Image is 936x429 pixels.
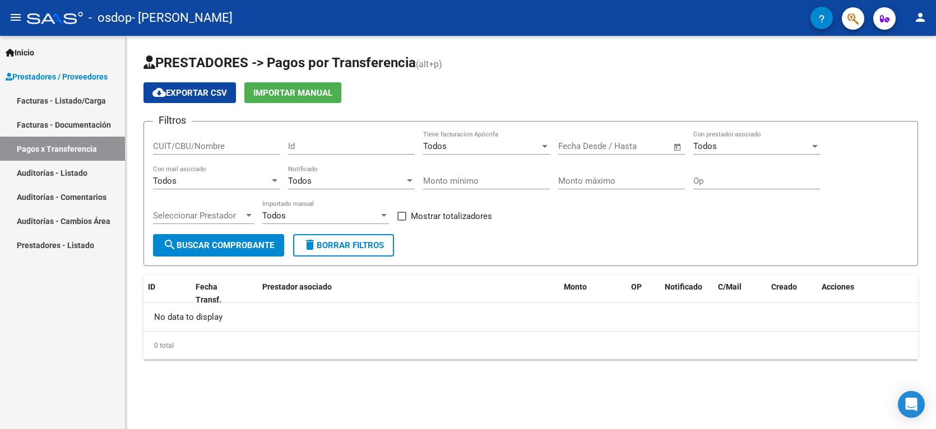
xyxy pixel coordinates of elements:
input: Fecha fin [614,141,668,151]
span: Fecha Transf. [196,282,221,304]
span: Notificado [665,282,702,291]
datatable-header-cell: Notificado [660,275,713,312]
datatable-header-cell: Creado [767,275,817,312]
span: OP [631,282,642,291]
div: Open Intercom Messenger [898,391,925,418]
datatable-header-cell: Acciones [817,275,918,312]
mat-icon: person [914,11,927,24]
button: Open calendar [671,141,684,153]
datatable-header-cell: ID [143,275,191,312]
span: ID [148,282,155,291]
span: Todos [153,176,177,186]
span: Exportar CSV [152,88,227,98]
span: Mostrar totalizadores [411,209,492,223]
span: Creado [771,282,797,291]
button: Buscar Comprobante [153,234,284,257]
span: Buscar Comprobante [163,240,274,250]
span: Seleccionar Prestador [153,211,244,221]
span: Acciones [822,282,854,291]
datatable-header-cell: Prestador asociado [258,275,559,312]
span: Todos [693,141,717,151]
mat-icon: search [163,238,177,251]
div: 0 total [143,332,918,360]
span: Importar Manual [253,88,332,98]
button: Importar Manual [244,82,341,103]
input: Fecha inicio [558,141,604,151]
span: Prestador asociado [262,282,332,291]
span: PRESTADORES -> Pagos por Transferencia [143,55,416,71]
span: Monto [564,282,587,291]
span: Inicio [6,46,34,59]
button: Borrar Filtros [293,234,394,257]
span: Todos [423,141,447,151]
span: Todos [262,211,286,221]
h3: Filtros [153,113,192,128]
datatable-header-cell: Monto [559,275,627,312]
span: Prestadores / Proveedores [6,71,108,83]
span: Borrar Filtros [303,240,384,250]
span: C/Mail [718,282,742,291]
datatable-header-cell: OP [627,275,660,312]
span: - [PERSON_NAME] [132,6,233,30]
mat-icon: delete [303,238,317,251]
span: - osdop [89,6,132,30]
datatable-header-cell: Fecha Transf. [191,275,242,312]
span: Todos [288,176,312,186]
mat-icon: menu [9,11,22,24]
datatable-header-cell: C/Mail [713,275,767,312]
mat-icon: cloud_download [152,86,166,99]
div: No data to display [143,303,918,331]
button: Exportar CSV [143,82,236,103]
span: (alt+p) [416,59,442,69]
